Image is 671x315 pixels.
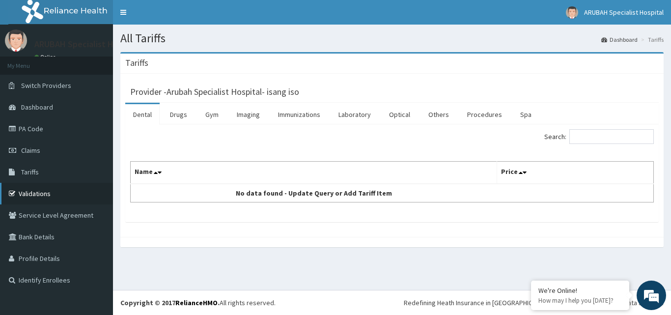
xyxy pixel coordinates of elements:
[512,104,539,125] a: Spa
[120,32,664,45] h1: All Tariffs
[197,104,226,125] a: Gym
[404,298,664,308] div: Redefining Heath Insurance in [GEOGRAPHIC_DATA] using Telemedicine and Data Science!
[459,104,510,125] a: Procedures
[566,6,578,19] img: User Image
[331,104,379,125] a: Laboratory
[544,129,654,144] label: Search:
[538,286,622,295] div: We're Online!
[229,104,268,125] a: Imaging
[538,296,622,305] p: How may I help you today?
[497,162,654,184] th: Price
[34,40,140,49] p: ARUBAH Specialist Hospital
[569,129,654,144] input: Search:
[5,29,27,52] img: User Image
[639,35,664,44] li: Tariffs
[125,104,160,125] a: Dental
[120,298,220,307] strong: Copyright © 2017 .
[34,54,58,60] a: Online
[270,104,328,125] a: Immunizations
[601,35,638,44] a: Dashboard
[131,184,497,202] td: No data found - Update Query or Add Tariff Item
[21,81,71,90] span: Switch Providers
[130,87,299,96] h3: Provider - Arubah Specialist Hospital- isang iso
[584,8,664,17] span: ARUBAH Specialist Hospital
[21,146,40,155] span: Claims
[420,104,457,125] a: Others
[162,104,195,125] a: Drugs
[131,162,497,184] th: Name
[113,290,671,315] footer: All rights reserved.
[175,298,218,307] a: RelianceHMO
[21,168,39,176] span: Tariffs
[125,58,148,67] h3: Tariffs
[381,104,418,125] a: Optical
[21,103,53,112] span: Dashboard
